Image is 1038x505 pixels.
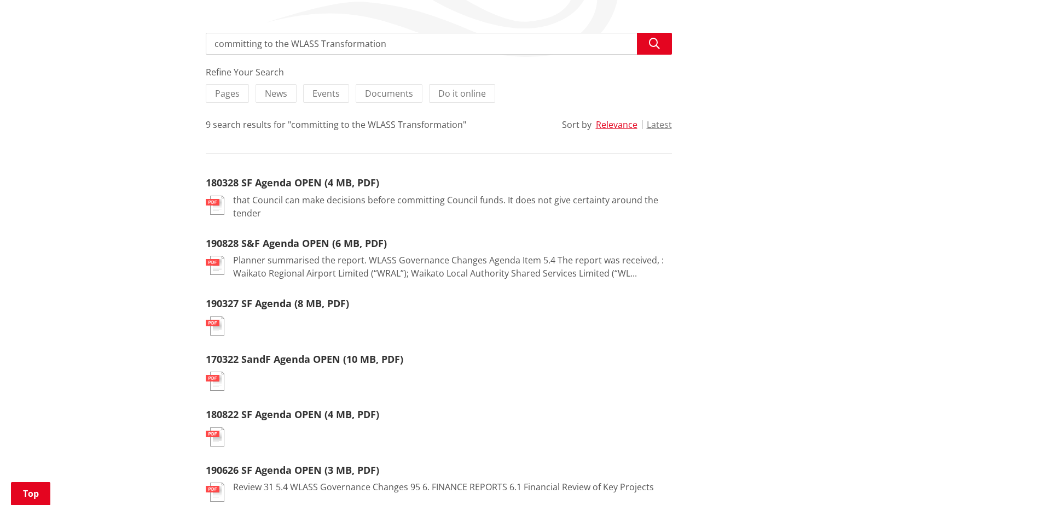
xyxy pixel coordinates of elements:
a: 180328 SF Agenda OPEN (4 MB, PDF) [206,176,379,189]
img: document-pdf.svg [206,316,224,336]
div: Sort by [562,118,592,131]
a: Top [11,482,50,505]
a: 190327 SF Agenda (8 MB, PDF) [206,297,349,310]
img: document-pdf.svg [206,256,224,275]
span: Events [312,87,340,99]
button: Latest [647,120,672,130]
a: 180822 SF Agenda OPEN (4 MB, PDF) [206,408,379,421]
img: document-pdf.svg [206,427,224,447]
span: Pages [215,87,240,99]
iframe: Messenger Launcher [988,459,1027,498]
div: 9 search results for "committing to the WLASS Transformation" [206,118,466,131]
img: document-pdf.svg [206,483,224,502]
span: News [265,87,287,99]
button: Relevance [596,120,637,130]
div: Refine Your Search [206,66,672,79]
img: document-pdf.svg [206,372,224,391]
a: 190828 S&F Agenda OPEN (6 MB, PDF) [206,237,387,250]
span: Do it online [438,87,486,99]
p: that Council can make decisions before committing Council funds. It does not give certainty aroun... [233,193,672,220]
a: 170322 SandF Agenda OPEN (10 MB, PDF) [206,353,403,366]
span: Documents [365,87,413,99]
a: 190626 SF Agenda OPEN (3 MB, PDF) [206,463,379,477]
input: Search input [206,33,672,55]
p: Review 31 5.4 WLASS Governance Changes 95 6. FINANCE REPORTS 6.1 Financial Review of Key Projects [233,480,654,494]
img: document-pdf.svg [206,196,224,215]
p: Planner summarised the report. WLASS Governance Changes Agenda Item 5.4 The report was received, ... [233,254,672,280]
